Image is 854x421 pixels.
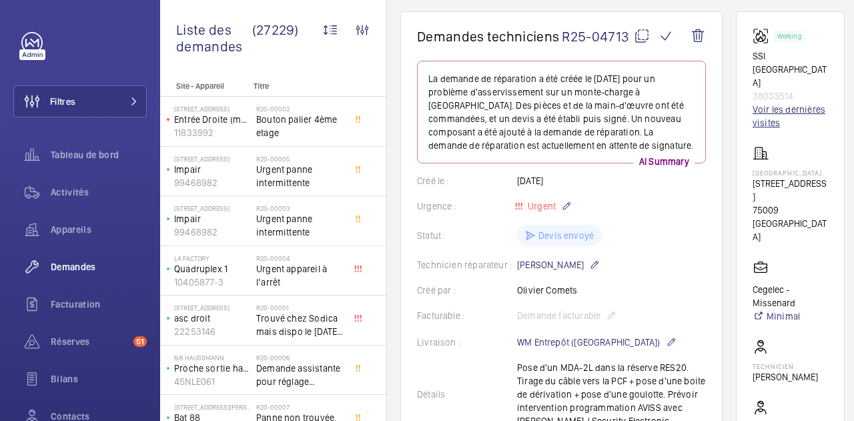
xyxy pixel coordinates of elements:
[51,148,147,161] span: Tableau de bord
[174,113,251,126] p: Entrée Droite (monte-charge)
[753,310,828,323] a: Minimal
[256,354,344,362] h2: R20-00006
[753,49,828,89] p: SSI [GEOGRAPHIC_DATA]
[176,21,252,55] span: Liste des demandes
[256,212,344,239] span: Urgent panne intermittente
[174,163,251,176] p: Impair
[428,72,695,152] p: La demande de réparation a été créée le [DATE] pour un problème d'asservissement sur un monte-cha...
[51,372,147,386] span: Bilans
[174,403,251,411] p: [STREET_ADDRESS][PERSON_NAME]
[256,113,344,139] span: Bouton palier 4ème etage
[51,185,147,199] span: Activités
[777,34,801,39] p: Working
[254,81,342,91] p: Titre
[634,155,695,168] p: AI Summary
[174,375,251,388] p: 45NLE061
[256,403,344,411] h2: R20-00007
[174,325,251,338] p: 22253146
[517,334,677,350] p: WM Entrepôt ([GEOGRAPHIC_DATA])
[51,335,128,348] span: Réserves
[256,105,344,113] h2: R20-00002
[562,28,650,45] span: R25-04713
[753,203,828,244] p: 75009 [GEOGRAPHIC_DATA]
[174,226,251,239] p: 99468982
[256,262,344,289] span: Urgent appareil à l’arrêt
[174,304,251,312] p: [STREET_ADDRESS]
[753,103,828,129] a: Voir les dernières visites
[133,336,147,347] span: 51
[51,298,147,311] span: Facturation
[525,201,556,212] span: Urgent
[174,176,251,189] p: 99468982
[256,155,344,163] h2: R20-00005
[256,254,344,262] h2: R20-00004
[174,204,251,212] p: [STREET_ADDRESS]
[174,254,251,262] p: La Factory
[753,370,818,384] p: [PERSON_NAME]
[51,260,147,274] span: Demandes
[753,283,828,310] p: Cegelec - Missenard
[174,362,251,375] p: Proche sortie hall Pelletier
[50,95,75,108] span: Filtres
[174,276,251,289] p: 10405877-3
[174,126,251,139] p: 11833992
[174,212,251,226] p: Impair
[160,81,248,91] p: Site - Appareil
[753,177,828,203] p: [STREET_ADDRESS]
[174,262,251,276] p: Quadruplex 1
[256,362,344,388] span: Demande assistante pour réglage d'opérateurs porte cabine double accès
[174,105,251,113] p: [STREET_ADDRESS]
[174,155,251,163] p: [STREET_ADDRESS]
[753,169,828,177] p: [GEOGRAPHIC_DATA]
[13,85,147,117] button: Filtres
[256,304,344,312] h2: R20-00001
[753,362,818,370] p: Technicien
[517,257,600,273] p: [PERSON_NAME]
[256,312,344,338] span: Trouvé chez Sodica mais dispo le [DATE] [URL][DOMAIN_NAME]
[174,312,251,325] p: asc droit
[753,89,828,103] p: 38033514
[174,354,251,362] p: 6/8 Haussmann
[256,204,344,212] h2: R20-00003
[256,163,344,189] span: Urgent panne intermittente
[417,28,559,45] span: Demandes techniciens
[753,28,774,44] img: fire_alarm.svg
[51,223,147,236] span: Appareils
